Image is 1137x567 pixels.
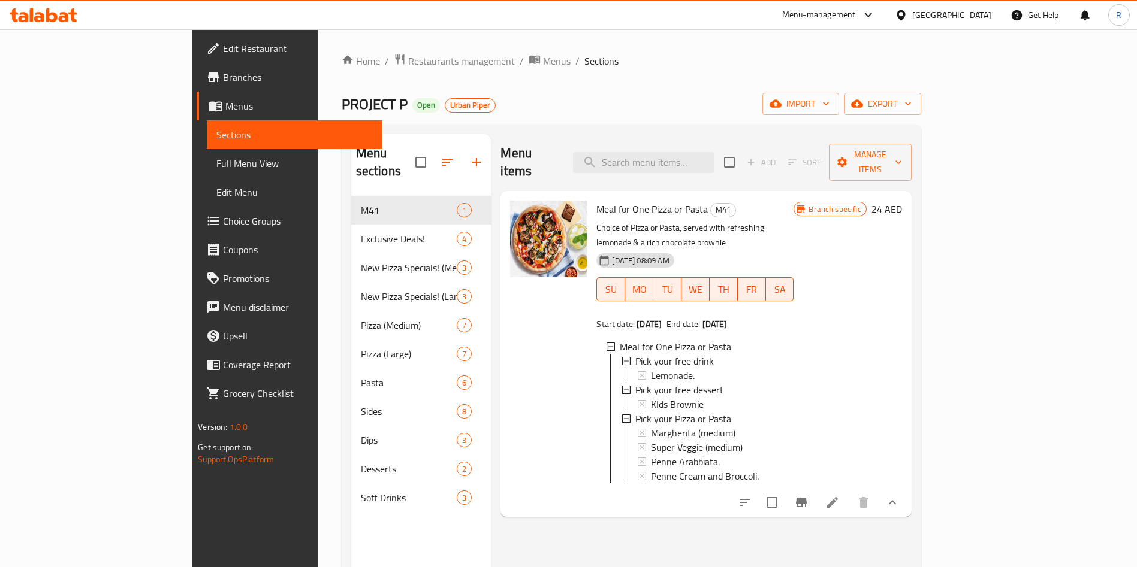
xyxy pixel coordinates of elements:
[361,490,457,505] span: Soft Drinks
[457,490,472,505] div: items
[620,339,731,354] span: Meal for One Pizza or Pasta
[197,63,382,92] a: Branches
[651,440,743,454] span: Super Veggie (medium)
[361,462,457,476] div: Desserts
[457,406,471,417] span: 8
[216,128,372,142] span: Sections
[702,316,728,332] b: [DATE]
[223,214,372,228] span: Choice Groups
[651,454,720,469] span: Penne Arabbiata.
[223,329,372,343] span: Upsell
[742,153,780,172] span: Add item
[500,144,559,180] h2: Menu items
[651,368,695,383] span: Lemonade.
[223,386,372,401] span: Grocery Checklist
[885,495,900,510] svg: Show Choices
[738,277,766,301] button: FR
[361,347,457,361] span: Pizza (Large)
[408,54,515,68] span: Restaurants management
[573,152,714,173] input: search
[731,488,759,517] button: sort-choices
[575,54,580,68] li: /
[686,281,705,298] span: WE
[457,203,472,217] div: items
[223,41,372,56] span: Edit Restaurant
[351,253,491,282] div: New Pizza Specials! (Medium)3
[361,232,457,246] div: Exclusive Deals!
[602,281,620,298] span: SU
[839,147,901,177] span: Manage items
[230,419,248,435] span: 1.0.0
[361,203,457,217] div: M41
[766,277,794,301] button: SA
[361,404,457,419] div: Sides
[711,203,735,217] span: M41
[596,220,794,250] p: Choice of Pizza or Pasta, served with refreshing lemonade & a rich chocolate brownie
[361,289,457,304] span: New Pizza Specials! (Large)
[207,149,382,178] a: Full Menu View
[457,318,472,332] div: items
[457,433,472,447] div: items
[457,260,472,275] div: items
[197,379,382,408] a: Grocery Checklist
[529,53,571,69] a: Menus
[637,316,662,332] b: [DATE]
[653,277,681,301] button: TU
[385,54,389,68] li: /
[207,120,382,149] a: Sections
[197,293,382,322] a: Menu disclaimer
[351,368,491,397] div: Pasta6
[216,185,372,199] span: Edit Menu
[607,255,674,266] span: [DATE] 08:09 AM
[457,205,471,216] span: 1
[412,98,440,113] div: Open
[457,462,472,476] div: items
[351,339,491,368] div: Pizza (Large)7
[853,96,912,111] span: export
[596,277,625,301] button: SU
[408,150,433,175] span: Select all sections
[216,156,372,171] span: Full Menu View
[635,354,714,368] span: Pick your free drink
[510,201,587,277] img: Meal for One Pizza or Pasta
[844,93,921,115] button: export
[457,291,471,302] span: 3
[457,492,471,504] span: 3
[717,150,742,175] span: Select section
[351,311,491,339] div: Pizza (Medium)7
[457,404,472,419] div: items
[759,490,785,515] span: Select to update
[520,54,524,68] li: /
[625,277,653,301] button: MO
[825,495,840,510] a: Edit menu item
[630,281,649,298] span: MO
[197,322,382,350] a: Upsell
[223,242,372,257] span: Coupons
[635,383,723,397] span: Pick your free dessert
[351,225,491,253] div: Exclusive Deals!4
[198,451,274,467] a: Support.OpsPlatform
[762,93,839,115] button: import
[351,483,491,512] div: Soft Drinks3
[197,207,382,235] a: Choice Groups
[351,282,491,311] div: New Pizza Specials! (Large)3
[912,8,991,22] div: [GEOGRAPHIC_DATA]
[457,377,471,389] span: 6
[596,200,708,218] span: Meal for One Pizza or Pasta
[543,54,571,68] span: Menus
[197,34,382,63] a: Edit Restaurant
[361,260,457,275] span: New Pizza Specials! (Medium)
[457,463,471,475] span: 2
[596,316,635,332] span: Start date:
[433,148,462,177] span: Sort sections
[223,357,372,372] span: Coverage Report
[457,348,471,360] span: 7
[361,375,457,390] span: Pasta
[871,201,902,217] h6: 24 AED
[412,100,440,110] span: Open
[635,411,731,426] span: Pick your Pizza or Pasta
